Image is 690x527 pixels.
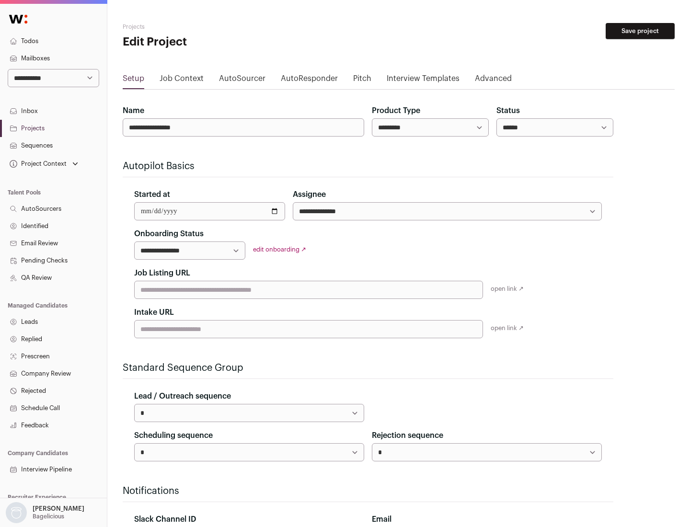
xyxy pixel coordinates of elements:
[123,73,144,88] a: Setup
[4,10,33,29] img: Wellfound
[281,73,338,88] a: AutoResponder
[134,267,190,279] label: Job Listing URL
[123,23,307,31] h2: Projects
[134,430,213,441] label: Scheduling sequence
[496,105,520,116] label: Status
[606,23,675,39] button: Save project
[475,73,512,88] a: Advanced
[4,502,86,523] button: Open dropdown
[8,157,80,171] button: Open dropdown
[134,189,170,200] label: Started at
[387,73,460,88] a: Interview Templates
[160,73,204,88] a: Job Context
[123,105,144,116] label: Name
[33,513,64,520] p: Bagelicious
[123,484,613,498] h2: Notifications
[353,73,371,88] a: Pitch
[6,502,27,523] img: nopic.png
[134,390,231,402] label: Lead / Outreach sequence
[33,505,84,513] p: [PERSON_NAME]
[134,514,196,525] label: Slack Channel ID
[123,160,613,173] h2: Autopilot Basics
[123,34,307,50] h1: Edit Project
[219,73,265,88] a: AutoSourcer
[372,430,443,441] label: Rejection sequence
[123,361,613,375] h2: Standard Sequence Group
[8,160,67,168] div: Project Context
[372,105,420,116] label: Product Type
[293,189,326,200] label: Assignee
[253,246,306,252] a: edit onboarding ↗
[134,228,204,240] label: Onboarding Status
[372,514,602,525] div: Email
[134,307,174,318] label: Intake URL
